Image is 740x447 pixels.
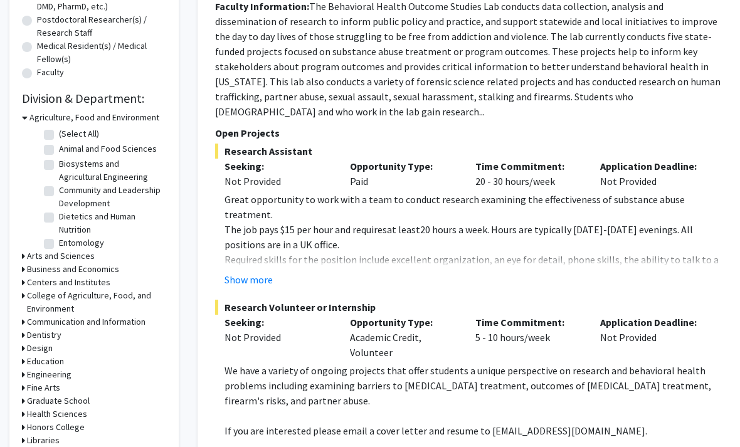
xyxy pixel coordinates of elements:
p: Application Deadline: [600,315,707,330]
h3: Arts and Sciences [27,250,95,263]
div: 5 - 10 hours/week [466,315,591,360]
span: Research Assistant [215,144,726,159]
h3: Libraries [27,434,60,447]
span: Research Volunteer or Internship [215,300,726,315]
h3: Design [27,342,53,355]
p: Seeking: [225,159,331,174]
h3: Education [27,355,64,368]
label: Faculty [37,66,64,79]
p: Time Commitment: [475,315,582,330]
p: Application Deadline: [600,159,707,174]
label: Entomology [59,236,104,250]
label: Postdoctoral Researcher(s) / Research Staff [37,13,166,39]
div: Not Provided [591,315,716,360]
label: Medical Resident(s) / Medical Fellow(s) [37,39,166,66]
h3: Agriculture, Food and Environment [29,111,159,124]
p: Open Projects [215,125,726,140]
p: We have a variety of ongoing projects that offer students a unique perspective on research and be... [225,363,726,408]
div: Not Provided [591,159,716,189]
label: Animal and Food Sciences [59,142,157,155]
h2: Division & Department: [22,91,166,106]
p: Time Commitment: [475,159,582,174]
h3: Graduate School [27,394,90,408]
div: Not Provided [225,330,331,345]
p: Opportunity Type: [350,315,457,330]
div: Not Provided [225,174,331,189]
h3: Engineering [27,368,71,381]
button: Show more [225,272,273,287]
div: Academic Credit, Volunteer [341,315,466,360]
span: Required skills for the position include excellent organization, an eye for detail, phone skills,... [225,253,719,296]
p: Opportunity Type: [350,159,457,174]
label: Community and Leadership Development [59,184,163,210]
label: Dietetics and Human Nutrition [59,210,163,236]
iframe: Chat [9,391,53,438]
label: Biosystems and Agricultural Engineering [59,157,163,184]
div: Paid [341,159,466,189]
div: 20 - 30 hours/week [466,159,591,189]
p: Seeking: [225,315,331,330]
h3: Centers and Institutes [27,276,110,289]
h3: Dentistry [27,329,61,342]
h3: Fine Arts [27,381,60,394]
label: (Select All) [59,127,99,140]
h3: Communication and Information [27,315,145,329]
span: 20 hours a week. Hours are typically [DATE]-[DATE] evenings. All positions are in a UK office. [225,223,693,251]
h3: Business and Economics [27,263,119,276]
h3: Health Sciences [27,408,87,421]
span: Great opportunity to work with a team to conduct research examining the effectiveness of substanc... [225,193,685,221]
p: at least [225,222,726,252]
p: If you are interested please email a cover letter and resume to [EMAIL_ADDRESS][DOMAIN_NAME]. [225,423,726,438]
span: The job pays $15 per hour and requires [225,223,387,236]
h3: Honors College [27,421,85,434]
h3: College of Agriculture, Food, and Environment [27,289,166,315]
